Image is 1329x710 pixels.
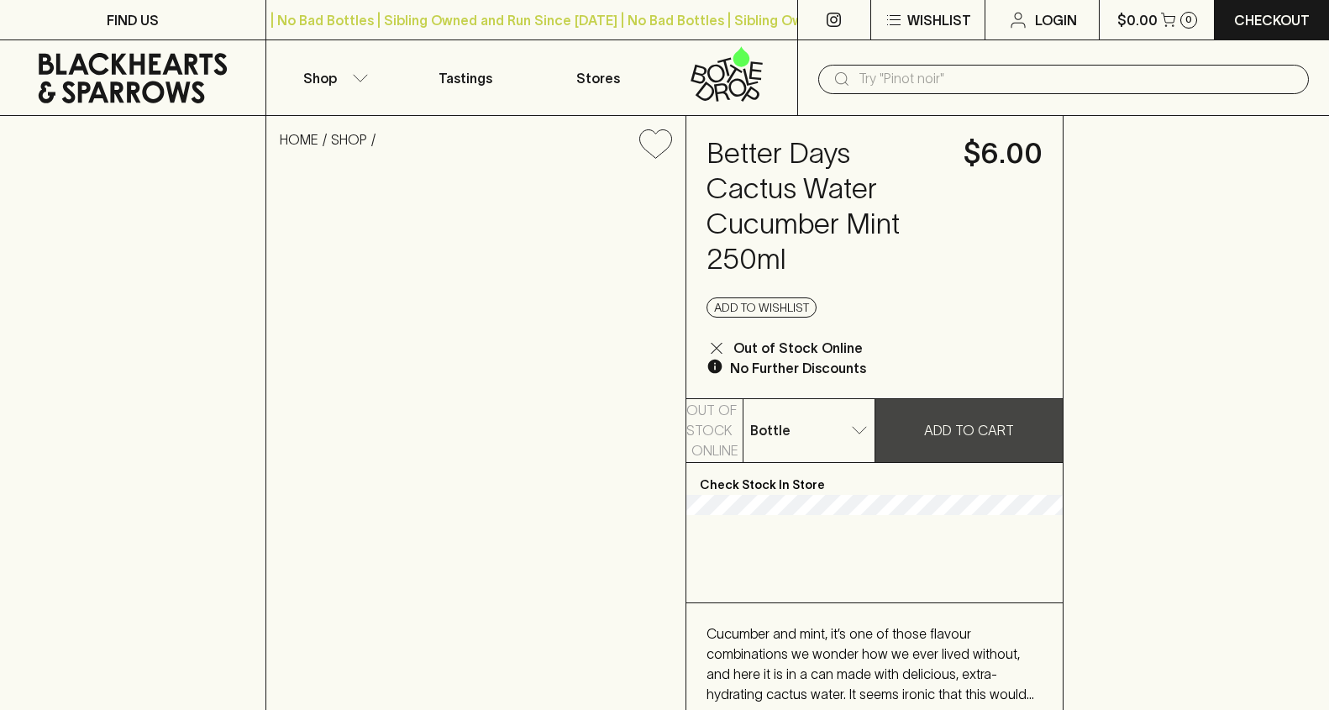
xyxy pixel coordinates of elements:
[532,40,664,115] a: Stores
[107,10,159,30] p: FIND US
[750,420,791,440] p: Bottle
[907,10,971,30] p: Wishlist
[576,68,620,88] p: Stores
[707,136,943,277] h4: Better Days Cactus Water Cucumber Mint 250ml
[707,297,817,318] button: Add to wishlist
[303,68,337,88] p: Shop
[733,338,863,358] p: Out of Stock Online
[743,413,875,447] div: Bottle
[280,132,318,147] a: HOME
[691,440,738,460] p: Online
[707,623,1042,704] p: Cucumber and mint, it’s one of those flavour combinations we wonder how we ever lived without, an...
[1117,10,1158,30] p: $0.00
[730,358,866,378] p: No Further Discounts
[686,463,1062,495] p: Check Stock In Store
[399,40,532,115] a: Tastings
[686,400,743,440] p: Out of Stock
[266,40,399,115] button: Shop
[439,68,492,88] p: Tastings
[1234,10,1310,30] p: Checkout
[331,132,367,147] a: SHOP
[1035,10,1077,30] p: Login
[964,136,1043,171] h4: $6.00
[1185,15,1192,24] p: 0
[633,123,679,166] button: Add to wishlist
[859,66,1295,92] input: Try "Pinot noir"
